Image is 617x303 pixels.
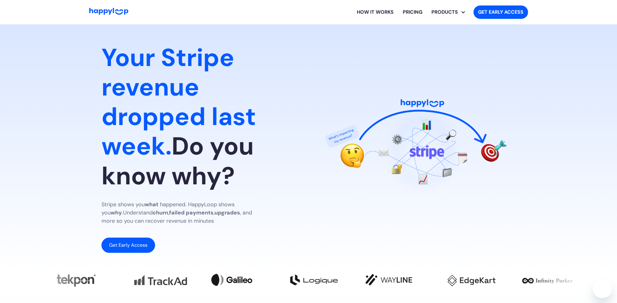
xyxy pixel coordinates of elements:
[101,42,256,162] span: Your Stripe revenue dropped last week.
[145,201,158,208] strong: what
[101,238,155,253] a: Get Early Access
[593,279,612,298] iframe: Button to launch messaging window
[89,8,128,16] a: Go to Home Page
[473,5,528,19] a: Get started with HappyLoop
[122,209,123,216] em: .
[431,2,469,22] div: PRODUCTS
[352,2,398,22] a: Learn how HappyLoop works
[101,200,266,225] p: Stripe shows you happened. HappyLoop shows you Understand , , , and more so you can recover reven...
[111,209,122,216] strong: why
[169,209,214,216] strong: failed payments
[215,209,240,216] strong: upgrades
[427,9,463,16] div: PRODUCTS
[427,2,469,22] div: Explore HappyLoop use cases
[398,2,427,22] a: View HappyLoop pricing plans
[89,8,128,15] img: HappyLoop Logo
[101,43,299,191] h1: Do you know why?
[153,209,168,216] strong: churn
